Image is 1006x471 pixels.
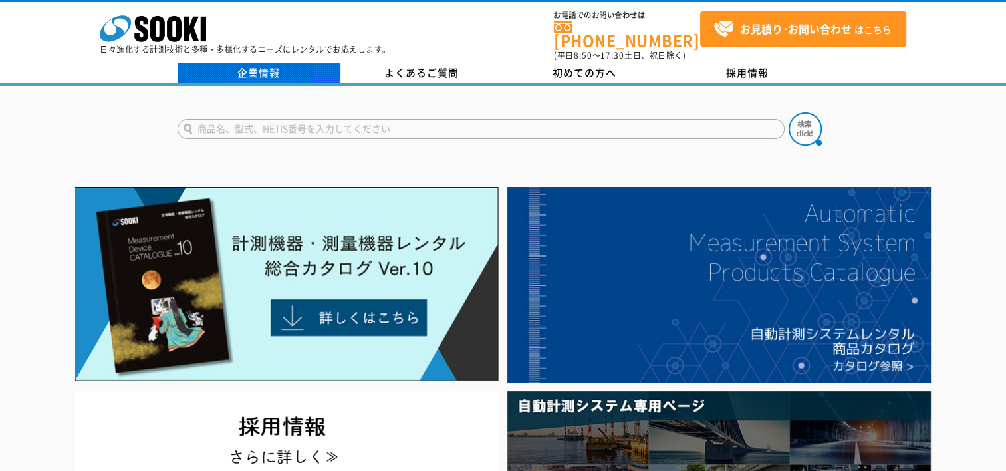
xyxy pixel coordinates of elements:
span: (平日 ～ 土日、祝日除く) [554,49,686,61]
p: 日々進化する計測技術と多種・多様化するニーズにレンタルでお応えします。 [100,45,391,53]
a: 企業情報 [178,63,340,83]
img: btn_search.png [789,112,822,146]
span: 8:50 [574,49,592,61]
img: Catalog Ver10 [75,187,499,381]
span: はこちら [713,19,892,39]
a: 初めての方へ [503,63,666,83]
strong: お見積り･お問い合わせ [740,21,852,37]
span: 17:30 [600,49,624,61]
a: [PHONE_NUMBER] [554,21,700,48]
span: お電話でのお問い合わせは [554,11,700,19]
a: 採用情報 [666,63,829,83]
span: 初めての方へ [553,65,616,80]
input: 商品名、型式、NETIS番号を入力してください [178,119,785,139]
a: お見積り･お問い合わせはこちら [700,11,906,47]
img: 自動計測システムカタログ [507,187,931,383]
a: よくあるご質問 [340,63,503,83]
